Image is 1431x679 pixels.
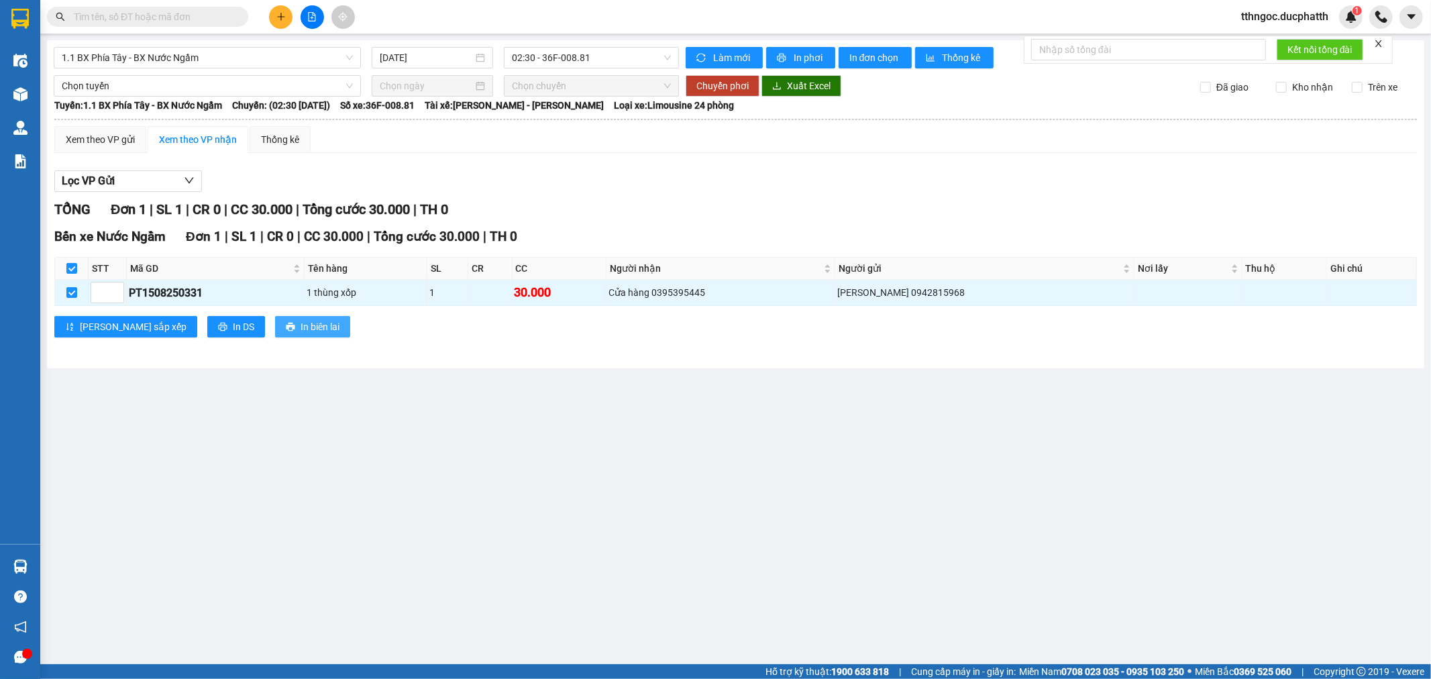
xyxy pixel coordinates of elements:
[899,664,901,679] span: |
[80,319,187,334] span: [PERSON_NAME] sắp xếp
[468,258,513,280] th: CR
[1327,258,1416,280] th: Ghi chú
[713,50,752,65] span: Làm mới
[129,284,302,301] div: PT1508250331
[1374,39,1383,48] span: close
[1375,11,1387,23] img: phone-icon
[1277,39,1363,60] button: Kết nối tổng đài
[74,9,232,24] input: Tìm tên, số ĐT hoặc mã đơn
[943,50,983,65] span: Thống kê
[54,170,202,192] button: Lọc VP Gửi
[269,5,293,29] button: plus
[286,322,295,333] span: printer
[1287,80,1338,95] span: Kho nhận
[515,283,604,302] div: 30.000
[218,322,227,333] span: printer
[233,319,254,334] span: In DS
[159,132,237,147] div: Xem theo VP nhận
[1302,664,1304,679] span: |
[11,9,29,29] img: logo-vxr
[1031,39,1266,60] input: Nhập số tổng đài
[915,47,994,68] button: bar-chartThống kê
[303,201,410,217] span: Tổng cước 30.000
[837,285,1132,300] div: [PERSON_NAME] 0942815968
[1357,667,1366,676] span: copyright
[614,98,734,113] span: Loại xe: Limousine 24 phòng
[1138,261,1228,276] span: Nơi lấy
[207,316,265,337] button: printerIn DS
[1061,666,1184,677] strong: 0708 023 035 - 0935 103 250
[413,201,417,217] span: |
[13,154,28,168] img: solution-icon
[186,229,221,244] span: Đơn 1
[13,87,28,101] img: warehouse-icon
[184,175,195,186] span: down
[777,53,788,64] span: printer
[512,76,670,96] span: Chọn chuyến
[839,261,1120,276] span: Người gửi
[186,201,189,217] span: |
[66,132,135,147] div: Xem theo VP gửi
[111,201,146,217] span: Đơn 1
[54,316,197,337] button: sort-ascending[PERSON_NAME] sắp xếp
[340,98,415,113] span: Số xe: 36F-008.81
[926,53,937,64] span: bar-chart
[62,172,115,189] span: Lọc VP Gửi
[483,229,486,244] span: |
[490,229,517,244] span: TH 0
[1363,80,1403,95] span: Trên xe
[610,261,822,276] span: Người nhận
[1195,664,1291,679] span: Miền Bắc
[1353,6,1362,15] sup: 1
[231,229,257,244] span: SL 1
[338,12,348,21] span: aim
[849,50,901,65] span: In đơn chọn
[307,12,317,21] span: file-add
[56,12,65,21] span: search
[686,47,763,68] button: syncLàm mới
[761,75,841,97] button: downloadXuất Excel
[156,201,182,217] span: SL 1
[193,201,221,217] span: CR 0
[297,229,301,244] span: |
[62,48,353,68] span: 1.1 BX Phía Tây - BX Nước Ngầm
[13,560,28,574] img: warehouse-icon
[911,664,1016,679] span: Cung cấp máy in - giấy in:
[224,201,227,217] span: |
[65,322,74,333] span: sort-ascending
[380,50,473,65] input: 16/08/2025
[1399,5,1423,29] button: caret-down
[261,132,299,147] div: Thống kê
[839,47,912,68] button: In đơn chọn
[1187,669,1191,674] span: ⚪️
[427,258,468,280] th: SL
[608,285,833,300] div: Cửa hàng 0395395445
[331,5,355,29] button: aim
[130,261,290,276] span: Mã GD
[1211,80,1254,95] span: Đã giao
[54,201,91,217] span: TỔNG
[374,229,480,244] span: Tổng cước 30.000
[296,201,299,217] span: |
[1230,8,1339,25] span: tthngoc.ducphatth
[420,201,448,217] span: TH 0
[1234,666,1291,677] strong: 0369 525 060
[275,316,350,337] button: printerIn biên lai
[301,5,324,29] button: file-add
[686,75,759,97] button: Chuyển phơi
[766,47,835,68] button: printerIn phơi
[127,280,305,306] td: PT1508250331
[307,285,425,300] div: 1 thùng xốp
[794,50,825,65] span: In phơi
[267,229,294,244] span: CR 0
[301,319,339,334] span: In biên lai
[787,79,831,93] span: Xuất Excel
[513,258,606,280] th: CC
[276,12,286,21] span: plus
[1345,11,1357,23] img: icon-new-feature
[260,229,264,244] span: |
[380,79,473,93] input: Chọn ngày
[54,100,222,111] b: Tuyến: 1.1 BX Phía Tây - BX Nước Ngầm
[1355,6,1359,15] span: 1
[1287,42,1353,57] span: Kết nối tổng đài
